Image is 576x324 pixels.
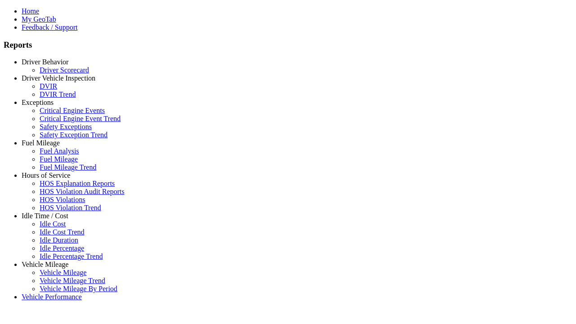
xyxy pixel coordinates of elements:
a: HOS Explanation Reports [40,180,115,187]
a: Driver Behavior [22,58,68,66]
a: Fuel Mileage [40,155,78,163]
a: Vehicle Performance [22,293,82,301]
a: DVIR [40,82,57,90]
a: DVIR Trend [40,90,76,98]
a: Critical Engine Events [40,107,105,114]
a: Idle Percentage Trend [40,252,103,260]
a: Hours of Service [22,171,70,179]
a: Fuel Analysis [40,147,79,155]
a: Idle Cost [40,220,66,228]
a: Vehicle Mileage Trend [40,277,105,284]
a: Feedback / Support [22,23,77,31]
a: Home [22,7,39,15]
a: Fuel Mileage [22,139,60,147]
a: Idle Duration [40,236,78,244]
a: Driver Vehicle Inspection [22,74,95,82]
a: Critical Engine Event Trend [40,115,121,122]
a: Driver Scorecard [40,66,89,74]
a: HOS Violation Audit Reports [40,188,125,195]
a: My GeoTab [22,15,56,23]
a: Vehicle Mileage [40,269,86,276]
a: Exceptions [22,99,54,106]
a: Safety Exceptions [40,123,92,130]
a: HOS Violations [40,196,85,203]
a: Idle Percentage [40,244,84,252]
a: Safety Exception Trend [40,131,108,139]
a: Idle Cost Trend [40,228,85,236]
a: Vehicle Mileage [22,261,68,268]
h3: Reports [4,40,572,50]
a: Idle Time / Cost [22,212,68,220]
a: Vehicle Mileage By Period [40,285,117,292]
a: HOS Violation Trend [40,204,101,211]
a: Fuel Mileage Trend [40,163,96,171]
